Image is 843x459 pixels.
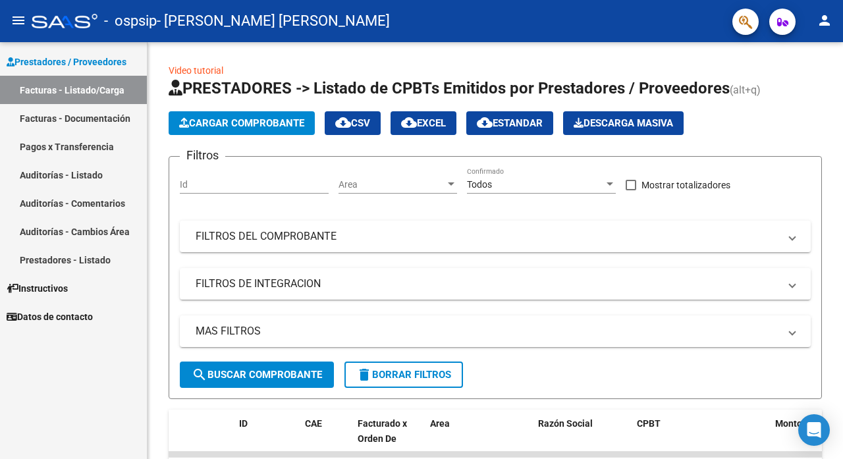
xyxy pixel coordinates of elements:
span: Descarga Masiva [574,117,673,129]
span: ID [239,418,248,429]
span: - [PERSON_NAME] [PERSON_NAME] [157,7,390,36]
button: EXCEL [391,111,456,135]
span: CSV [335,117,370,129]
span: Prestadores / Proveedores [7,55,126,69]
span: Monto [775,418,802,429]
span: Area [430,418,450,429]
button: Borrar Filtros [344,362,463,388]
span: (alt+q) [730,84,761,96]
button: Buscar Comprobante [180,362,334,388]
span: Datos de contacto [7,310,93,324]
span: Borrar Filtros [356,369,451,381]
h3: Filtros [180,146,225,165]
mat-icon: menu [11,13,26,28]
app-download-masive: Descarga masiva de comprobantes (adjuntos) [563,111,684,135]
span: EXCEL [401,117,446,129]
span: Estandar [477,117,543,129]
mat-panel-title: FILTROS DE INTEGRACION [196,277,779,291]
span: Instructivos [7,281,68,296]
mat-icon: search [192,367,207,383]
button: Estandar [466,111,553,135]
span: Buscar Comprobante [192,369,322,381]
span: Facturado x Orden De [358,418,407,444]
span: Mostrar totalizadores [641,177,730,193]
mat-panel-title: FILTROS DEL COMPROBANTE [196,229,779,244]
span: CAE [305,418,322,429]
span: PRESTADORES -> Listado de CPBTs Emitidos por Prestadores / Proveedores [169,79,730,97]
span: - ospsip [104,7,157,36]
button: CSV [325,111,381,135]
span: Area [339,179,445,190]
span: CPBT [637,418,661,429]
span: Cargar Comprobante [179,117,304,129]
div: Open Intercom Messenger [798,414,830,446]
mat-icon: cloud_download [335,115,351,130]
mat-panel-title: MAS FILTROS [196,324,779,338]
mat-expansion-panel-header: FILTROS DEL COMPROBANTE [180,221,811,252]
mat-expansion-panel-header: MAS FILTROS [180,315,811,347]
mat-icon: cloud_download [477,115,493,130]
span: Razón Social [538,418,593,429]
button: Cargar Comprobante [169,111,315,135]
span: Todos [467,179,492,190]
button: Descarga Masiva [563,111,684,135]
mat-icon: delete [356,367,372,383]
a: Video tutorial [169,65,223,76]
mat-icon: person [817,13,832,28]
mat-icon: cloud_download [401,115,417,130]
mat-expansion-panel-header: FILTROS DE INTEGRACION [180,268,811,300]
